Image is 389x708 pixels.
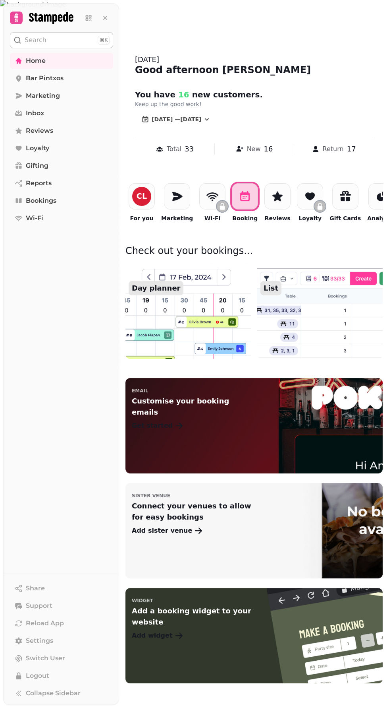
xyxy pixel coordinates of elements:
p: Add sister venue [132,526,192,535]
p: For you [130,214,153,222]
p: Connect your venues to allow for easy bookings [132,500,254,523]
a: Bookings [10,193,113,209]
button: Collapse Sidebar [10,685,113,701]
button: Share [10,580,113,596]
a: Bar Pintxos [10,70,113,86]
span: Marketing [26,91,60,101]
span: Switch User [26,654,65,663]
a: Reports [10,175,113,191]
p: Day planner [129,281,183,295]
p: Check out your bookings... [125,244,383,264]
a: Reviews [10,123,113,139]
a: Inbox [10,105,113,121]
p: Add a booking widget to your website [132,605,254,628]
p: widget [132,597,153,604]
span: Logout [26,671,49,681]
span: Inbox [26,109,44,118]
img: aHR0cHM6Ly9zMy5ldS13ZXN0LTEuYW1hem9uYXdzLmNvbS9hc3NldHMuYmxhY2tieC5pby9wcm9kdWN0L2hvbWUvaW5mb3JtY... [251,259,389,364]
a: emailCustomise your booking emailsGet started [125,378,383,473]
span: Gifting [26,161,48,171]
span: Support [26,601,52,611]
div: ⌘K [98,36,110,45]
span: Reviews [26,126,53,136]
div: Good afternoon [PERSON_NAME] [135,64,373,76]
span: Loyalty [26,144,49,153]
a: Settings [10,633,113,649]
p: Loyalty [298,214,322,222]
a: Gifting [10,158,113,174]
button: Search⌘K [10,32,113,48]
p: Customise your booking emails [132,396,254,418]
a: Day planner [125,264,251,359]
span: Bar Pintxos [26,74,64,83]
button: Reload App [10,615,113,631]
span: Reports [26,178,52,188]
img: aHR0cHM6Ly9zMy5ldS13ZXN0LTEuYW1hem9uYXdzLmNvbS9hc3NldHMuYmxhY2tieC5pby9wcm9kdWN0L2hvbWUvaW5mb3JtY... [125,264,251,359]
p: Search [25,35,46,45]
span: Wi-Fi [26,213,43,223]
button: Logout [10,668,113,684]
a: Marketing [10,88,113,104]
div: [DATE] [135,54,373,65]
p: Get started [132,421,173,431]
p: Booking [232,214,258,222]
a: sister venueConnect your venues to allow for easy bookingsAdd sister venue [125,483,383,578]
button: Switch User [10,650,113,666]
a: Home [10,53,113,69]
a: List [257,264,383,359]
p: Keep up the good work! [135,100,338,108]
span: Home [26,56,46,66]
h2: You have new customer s . [135,89,287,100]
span: Bookings [26,196,56,206]
p: Wi-Fi [204,214,220,222]
span: Reload App [26,619,64,628]
p: sister venue [132,493,170,499]
p: Gift Cards [329,214,361,222]
button: [DATE] —[DATE] [135,111,217,127]
button: Support [10,598,113,614]
a: Wi-Fi [10,210,113,226]
a: Loyalty [10,140,113,156]
span: Collapse Sidebar [26,689,81,698]
span: Settings [26,636,53,646]
span: [DATE] — [DATE] [152,116,201,122]
span: 16 [175,90,189,99]
p: Marketing [161,214,193,222]
span: Share [26,584,45,593]
p: Reviews [265,214,291,222]
a: widgetAdd a booking widget to your websiteAdd widget [125,588,383,683]
p: email [132,388,148,394]
p: List [260,281,281,295]
div: C L [137,192,147,200]
p: Add widget [132,631,173,640]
